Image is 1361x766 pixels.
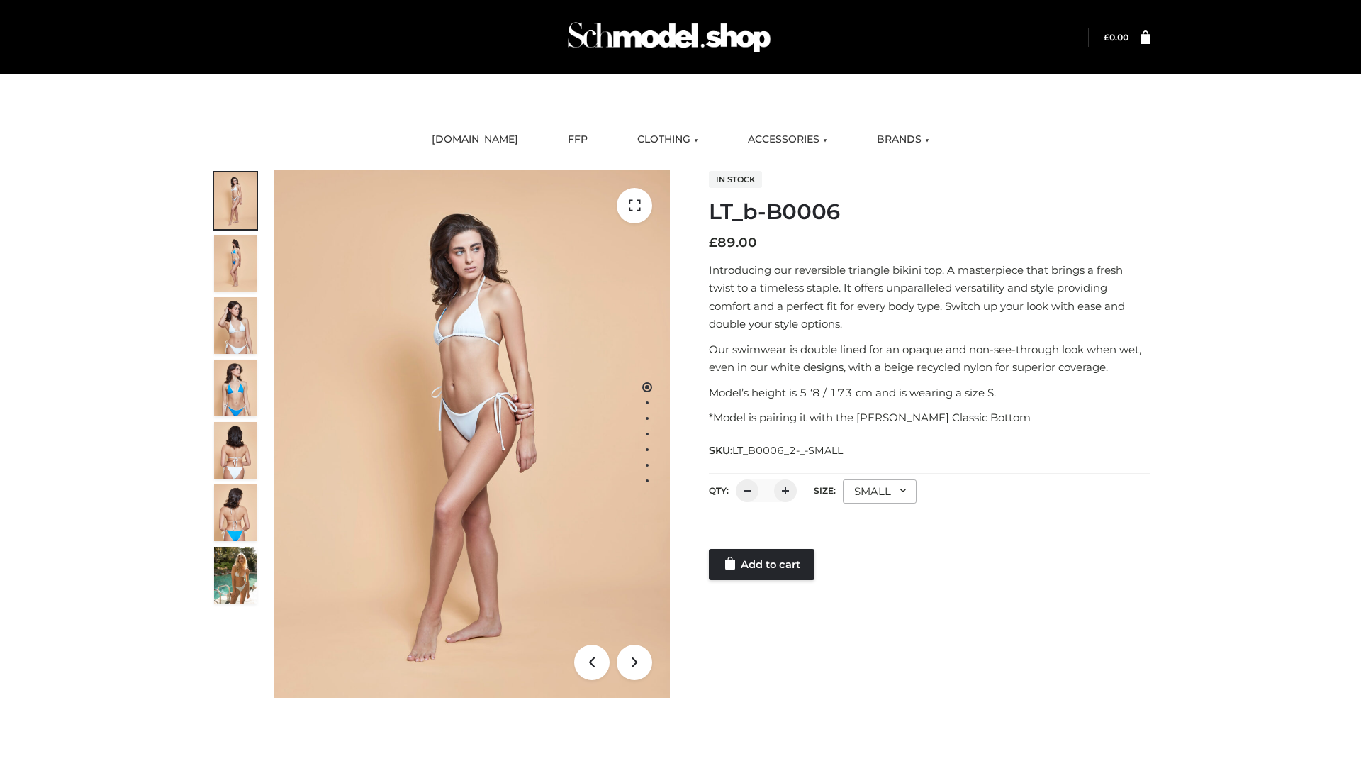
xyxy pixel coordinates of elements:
[274,170,670,698] img: ArielClassicBikiniTop_CloudNine_AzureSky_OW114ECO_1
[709,485,729,496] label: QTY:
[709,409,1150,427] p: *Model is pairing it with the [PERSON_NAME] Classic Bottom
[709,199,1150,225] h1: LT_b-B0006
[1104,32,1128,43] bdi: 0.00
[214,297,257,354] img: ArielClassicBikiniTop_CloudNine_AzureSky_OW114ECO_3-scaled.jpg
[732,444,843,457] span: LT_B0006_2-_-SMALL
[214,235,257,292] img: ArielClassicBikiniTop_CloudNine_AzureSky_OW114ECO_2-scaled.jpg
[421,124,529,155] a: [DOMAIN_NAME]
[709,171,762,188] span: In stock
[709,384,1150,402] p: Model’s height is 5 ‘8 / 173 cm and is wearing a size S.
[214,360,257,416] img: ArielClassicBikiniTop_CloudNine_AzureSky_OW114ECO_4-scaled.jpg
[709,549,814,580] a: Add to cart
[814,485,836,496] label: Size:
[709,235,757,250] bdi: 89.00
[563,9,775,65] img: Schmodel Admin 964
[709,261,1150,333] p: Introducing our reversible triangle bikini top. A masterpiece that brings a fresh twist to a time...
[214,422,257,479] img: ArielClassicBikiniTop_CloudNine_AzureSky_OW114ECO_7-scaled.jpg
[1104,32,1109,43] span: £
[709,442,844,459] span: SKU:
[214,172,257,229] img: ArielClassicBikiniTop_CloudNine_AzureSky_OW114ECO_1-scaled.jpg
[709,340,1150,377] p: Our swimwear is double lined for an opaque and non-see-through look when wet, even in our white d...
[214,547,257,604] img: Arieltop_CloudNine_AzureSky2.jpg
[709,235,717,250] span: £
[737,124,838,155] a: ACCESSORIES
[627,124,709,155] a: CLOTHING
[866,124,940,155] a: BRANDS
[214,484,257,541] img: ArielClassicBikiniTop_CloudNine_AzureSky_OW114ECO_8-scaled.jpg
[557,124,598,155] a: FFP
[1104,32,1128,43] a: £0.00
[843,479,917,504] div: SMALL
